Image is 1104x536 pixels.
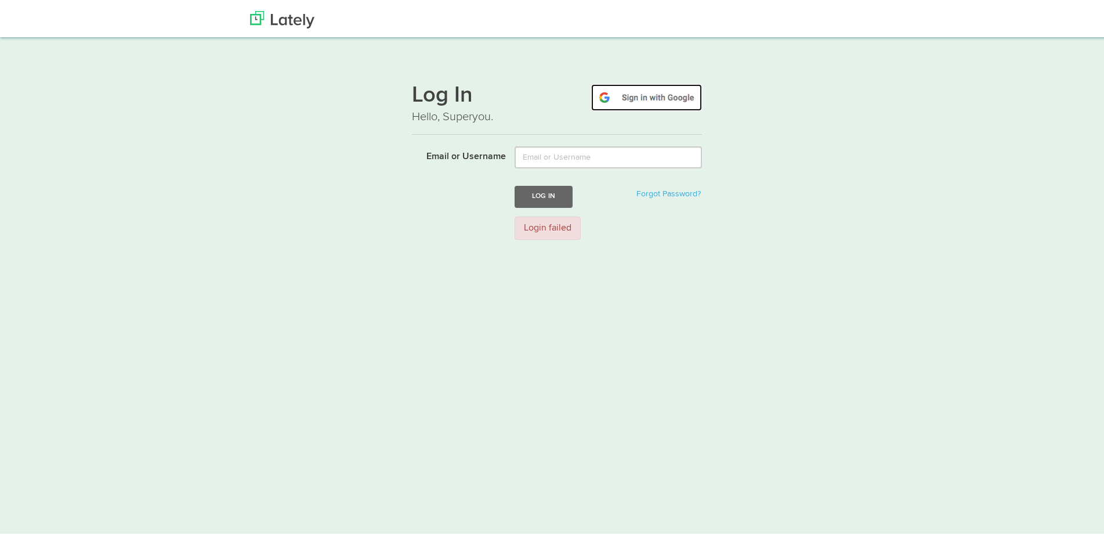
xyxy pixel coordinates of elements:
a: Forgot Password? [636,188,701,196]
p: Hello, Superyou. [412,106,702,123]
button: Log In [515,184,573,205]
label: Email or Username [403,144,506,161]
img: Lately [250,9,314,26]
h1: Log In [412,82,702,106]
img: google-signin.png [591,82,702,109]
div: Login failed [515,214,581,238]
input: Email or Username [515,144,702,166]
